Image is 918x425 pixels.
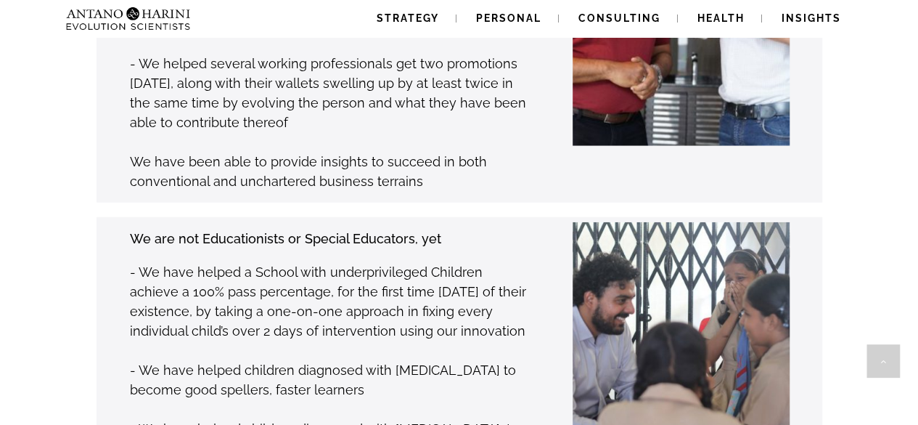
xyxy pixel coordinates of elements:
p: - We have helped a School with underprivileged Children achieve a 100% pass percentage, for the f... [130,262,527,341]
p: - We have helped children diagnosed with [MEDICAL_DATA] to become good spellers, faster learners [130,360,527,400]
span: Health [697,12,745,24]
span: Strategy [377,12,439,24]
p: We have been able to provide insights to succeed in both conventional and unchartered business te... [130,152,527,191]
p: - We helped several working professionals get two promotions [DATE], along with their wallets swe... [130,54,527,132]
span: Personal [476,12,541,24]
span: Insights [782,12,841,24]
strong: We are not Educationists or Special Educators, yet [130,231,441,246]
span: Consulting [578,12,660,24]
